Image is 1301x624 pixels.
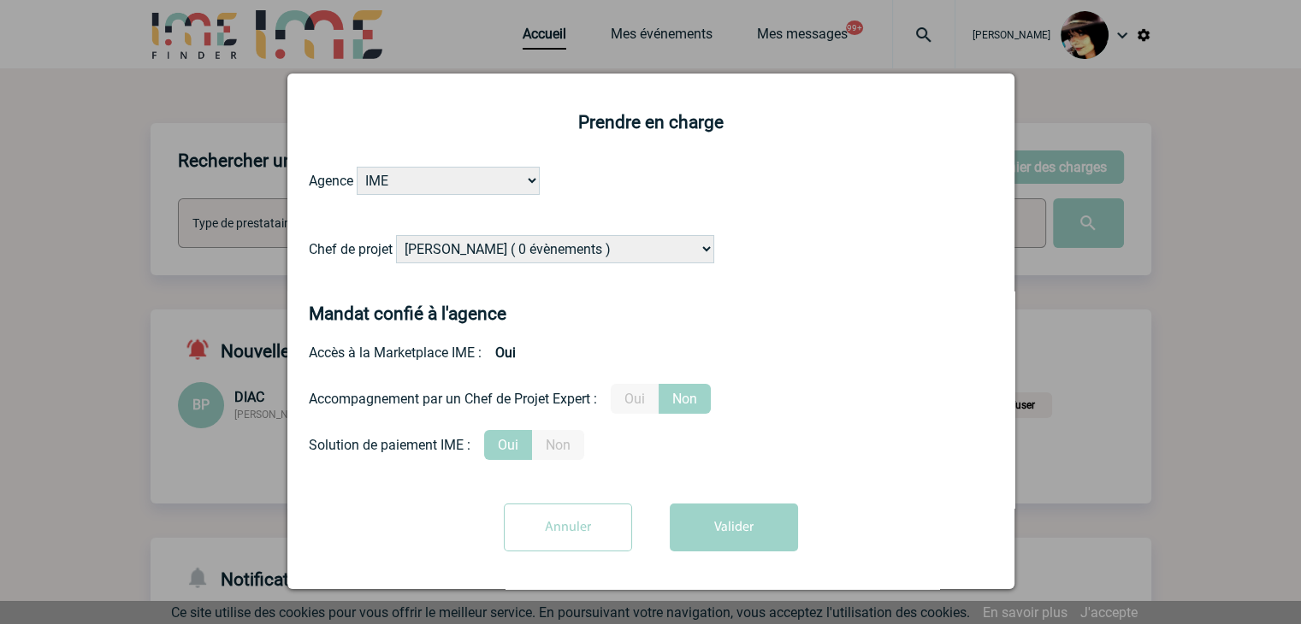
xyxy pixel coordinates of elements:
div: Prestation payante [309,384,993,414]
label: Non [532,430,584,460]
div: Accès à la Marketplace IME : [309,338,993,368]
label: Agence [309,173,353,189]
label: Non [659,384,711,414]
b: Oui [482,338,529,368]
label: Oui [611,384,659,414]
button: Valider [670,503,798,551]
h4: Mandat confié à l'agence [309,303,506,324]
label: Chef de projet [309,241,393,257]
div: Conformité aux process achat client, Prise en charge de la facturation, Mutualisation de plusieur... [309,430,993,460]
label: Oui [484,430,532,460]
div: Solution de paiement IME : [309,437,470,453]
div: Accompagnement par un Chef de Projet Expert : [309,391,597,407]
h2: Prendre en charge [309,112,993,132]
input: Annuler [504,503,632,551]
